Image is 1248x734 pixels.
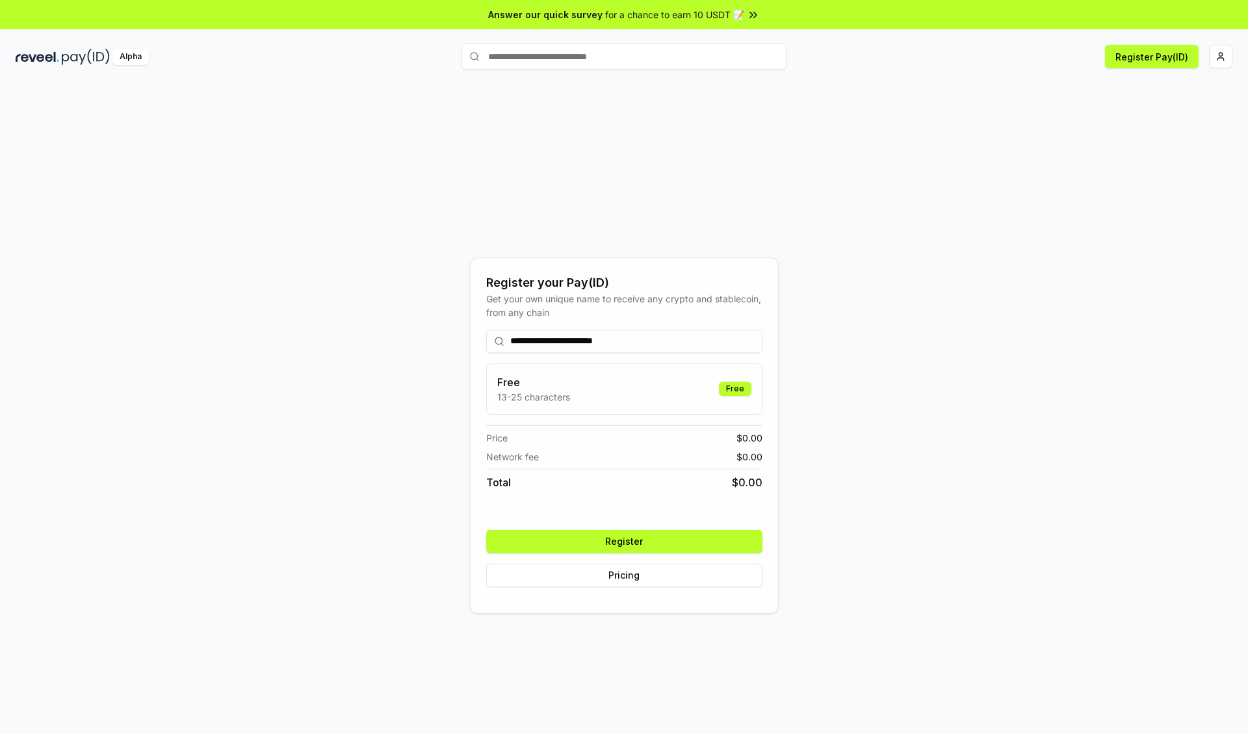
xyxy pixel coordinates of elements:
[1105,45,1199,68] button: Register Pay(ID)
[486,292,762,319] div: Get your own unique name to receive any crypto and stablecoin, from any chain
[736,431,762,445] span: $ 0.00
[736,450,762,464] span: $ 0.00
[605,8,744,21] span: for a chance to earn 10 USDT 📝
[719,382,751,396] div: Free
[497,374,570,390] h3: Free
[112,49,149,65] div: Alpha
[497,390,570,404] p: 13-25 characters
[486,475,511,490] span: Total
[486,274,762,292] div: Register your Pay(ID)
[488,8,603,21] span: Answer our quick survey
[732,475,762,490] span: $ 0.00
[486,530,762,553] button: Register
[62,49,110,65] img: pay_id
[486,564,762,587] button: Pricing
[486,450,539,464] span: Network fee
[486,431,508,445] span: Price
[16,49,59,65] img: reveel_dark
